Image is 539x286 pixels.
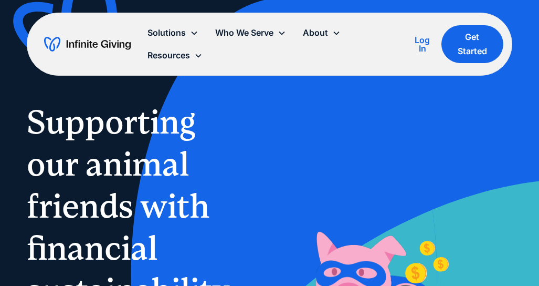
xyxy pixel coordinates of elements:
[147,48,190,63] div: Resources
[411,36,433,53] div: Log In
[303,26,328,40] div: About
[215,26,273,40] div: Who We Serve
[441,25,503,63] a: Get Started
[411,34,433,55] a: Log In
[147,26,186,40] div: Solutions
